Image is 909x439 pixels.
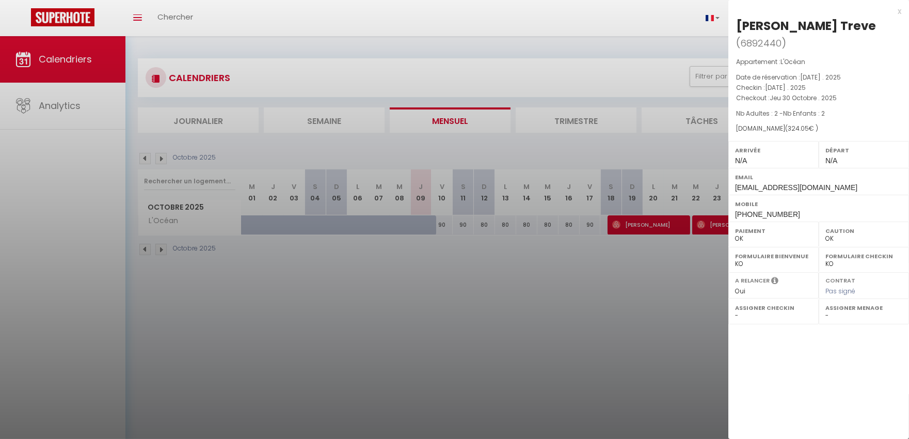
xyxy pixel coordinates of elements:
[736,124,901,134] div: [DOMAIN_NAME]
[783,109,825,118] span: Nb Enfants : 2
[825,251,902,261] label: Formulaire Checkin
[825,303,902,313] label: Assigner Menage
[735,183,857,192] span: [EMAIL_ADDRESS][DOMAIN_NAME]
[736,57,901,67] p: Appartement :
[785,124,818,133] span: ( € )
[728,5,901,18] div: x
[735,156,747,165] span: N/A
[825,145,902,155] label: Départ
[825,276,855,283] label: Contrat
[825,287,855,295] span: Pas signé
[771,276,778,288] i: Sélectionner OUI si vous souhaiter envoyer les séquences de messages post-checkout
[735,210,800,218] span: [PHONE_NUMBER]
[736,36,786,50] span: ( )
[735,276,770,285] label: A relancer
[735,226,812,236] label: Paiement
[780,57,805,66] span: L'Océan
[765,83,806,92] span: [DATE] . 2025
[788,124,809,133] span: 324.05
[736,93,901,103] p: Checkout :
[735,251,812,261] label: Formulaire Bienvenue
[740,37,782,50] span: 6892440
[825,226,902,236] label: Caution
[825,156,837,165] span: N/A
[735,303,812,313] label: Assigner Checkin
[736,83,901,93] p: Checkin :
[736,72,901,83] p: Date de réservation :
[735,172,902,182] label: Email
[736,109,825,118] span: Nb Adultes : 2 -
[770,93,837,102] span: Jeu 30 Octobre . 2025
[800,73,841,82] span: [DATE] . 2025
[735,145,812,155] label: Arrivée
[736,18,876,34] div: [PERSON_NAME] Treve
[735,199,902,209] label: Mobile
